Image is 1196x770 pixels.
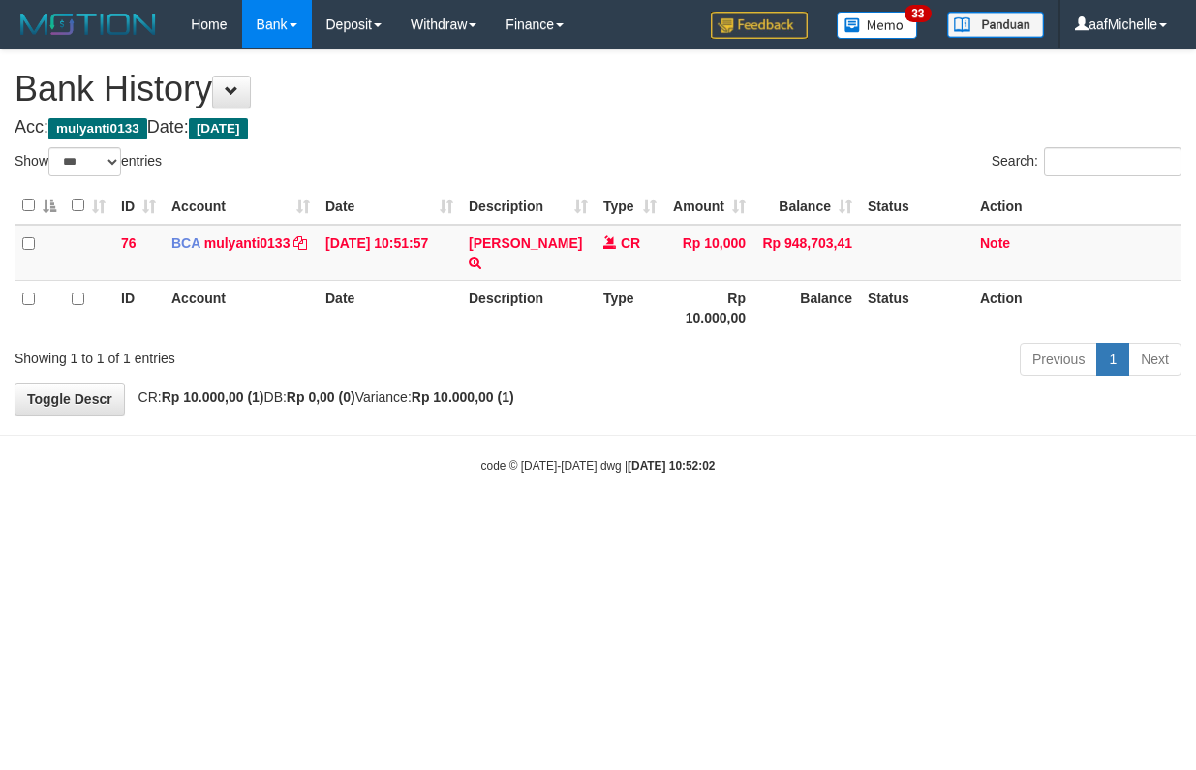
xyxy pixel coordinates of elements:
[860,187,972,225] th: Status
[171,235,200,251] span: BCA
[162,389,264,405] strong: Rp 10.000,00 (1)
[837,12,918,39] img: Button%20Memo.svg
[461,280,596,335] th: Description
[15,341,484,368] div: Showing 1 to 1 of 1 entries
[1044,147,1181,176] input: Search:
[318,225,461,281] td: [DATE] 10:51:57
[15,383,125,416] a: Toggle Descr
[318,187,461,225] th: Date: activate to sort column ascending
[293,235,307,251] a: Copy mulyanti0133 to clipboard
[753,225,860,281] td: Rp 948,703,41
[412,389,514,405] strong: Rp 10.000,00 (1)
[318,280,461,335] th: Date
[164,280,318,335] th: Account
[980,235,1010,251] a: Note
[596,187,664,225] th: Type: activate to sort column ascending
[596,280,664,335] th: Type
[64,187,113,225] th: : activate to sort column ascending
[15,70,1181,108] h1: Bank History
[48,147,121,176] select: Showentries
[664,280,753,335] th: Rp 10.000,00
[992,147,1181,176] label: Search:
[1128,343,1181,376] a: Next
[164,187,318,225] th: Account: activate to sort column ascending
[628,459,715,473] strong: [DATE] 10:52:02
[711,12,808,39] img: Feedback.jpg
[48,118,147,139] span: mulyanti0133
[621,235,640,251] span: CR
[121,235,137,251] span: 76
[15,147,162,176] label: Show entries
[860,280,972,335] th: Status
[947,12,1044,38] img: panduan.png
[664,225,753,281] td: Rp 10,000
[204,235,291,251] a: mulyanti0133
[287,389,355,405] strong: Rp 0,00 (0)
[113,187,164,225] th: ID: activate to sort column ascending
[189,118,248,139] span: [DATE]
[129,389,514,405] span: CR: DB: Variance:
[753,187,860,225] th: Balance: activate to sort column ascending
[972,280,1181,335] th: Action
[15,10,162,39] img: MOTION_logo.png
[753,280,860,335] th: Balance
[972,187,1181,225] th: Action
[481,459,716,473] small: code © [DATE]-[DATE] dwg |
[113,280,164,335] th: ID
[461,187,596,225] th: Description: activate to sort column ascending
[15,187,64,225] th: : activate to sort column descending
[664,187,753,225] th: Amount: activate to sort column ascending
[1020,343,1097,376] a: Previous
[1096,343,1129,376] a: 1
[15,118,1181,138] h4: Acc: Date:
[469,235,582,251] a: [PERSON_NAME]
[905,5,931,22] span: 33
